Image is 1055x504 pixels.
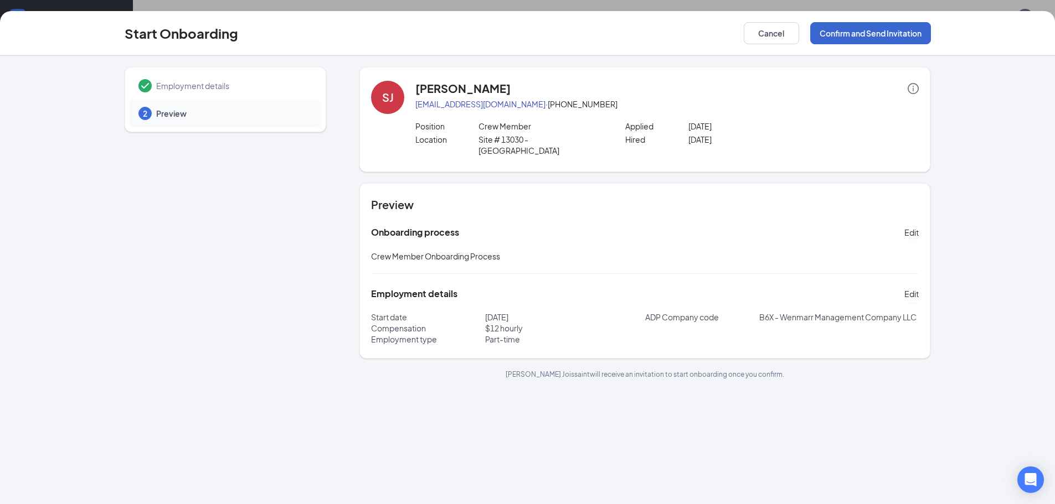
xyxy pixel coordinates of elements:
[485,334,645,345] p: Part-time
[415,81,511,96] h4: [PERSON_NAME]
[371,226,459,238] h5: Onboarding process
[371,197,919,212] h4: Preview
[908,83,919,94] span: info-circle
[156,108,310,119] span: Preview
[415,121,478,132] p: Position
[904,227,919,238] span: Edit
[688,134,814,145] p: [DATE]
[625,121,688,132] p: Applied
[371,288,457,300] h5: Employment details
[371,311,485,323] p: Start date
[1017,466,1044,493] div: Open Intercom Messenger
[359,370,930,379] p: [PERSON_NAME] Joissaint will receive an invitation to start onboarding once you confirm.
[904,224,919,241] button: Edit
[371,323,485,334] p: Compensation
[478,121,604,132] p: Crew Member
[645,311,759,323] p: ADP Company code
[904,285,919,303] button: Edit
[688,121,814,132] p: [DATE]
[382,90,394,105] div: SJ
[371,334,485,345] p: Employment type
[759,311,919,323] p: B6X - Wenmarr Management Company LLC
[625,134,688,145] p: Hired
[810,22,931,44] button: Confirm and Send Invitation
[478,134,604,156] p: Site # 13030 - [GEOGRAPHIC_DATA]
[415,134,478,145] p: Location
[143,108,147,119] span: 2
[744,22,799,44] button: Cancel
[415,98,919,110] p: · [PHONE_NUMBER]
[485,311,645,323] p: [DATE]
[485,323,645,334] p: $ 12 hourly
[138,79,152,92] svg: Checkmark
[904,288,919,299] span: Edit
[371,251,500,261] span: Crew Member Onboarding Process
[415,99,545,109] a: [EMAIL_ADDRESS][DOMAIN_NAME]
[125,24,238,43] h3: Start Onboarding
[156,80,310,91] span: Employment details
